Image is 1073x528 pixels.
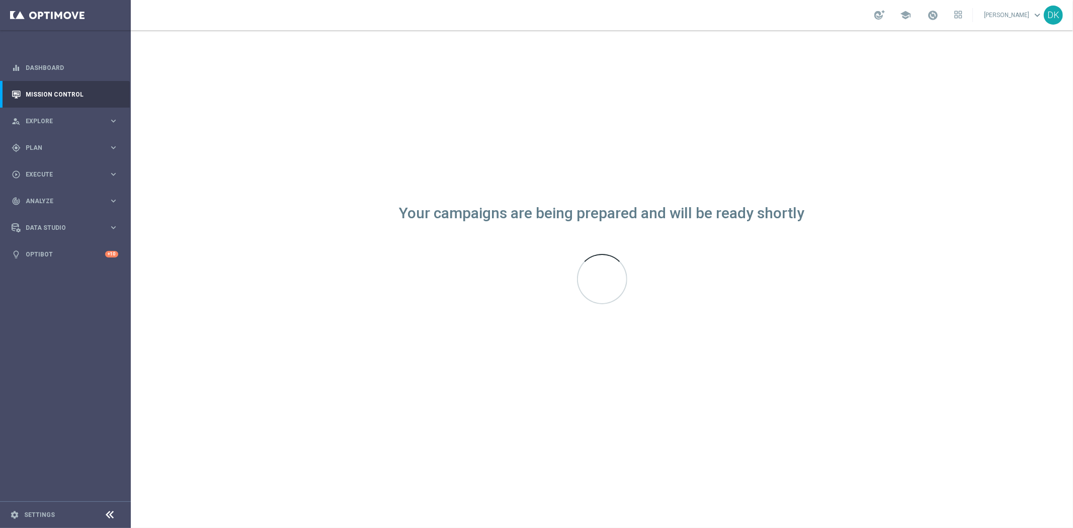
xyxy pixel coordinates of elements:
a: [PERSON_NAME]keyboard_arrow_down [983,8,1044,23]
span: Explore [26,118,109,124]
i: lightbulb [12,250,21,259]
button: track_changes Analyze keyboard_arrow_right [11,197,119,205]
div: Explore [12,117,109,126]
a: Settings [24,512,55,518]
div: Analyze [12,197,109,206]
div: Dashboard [12,54,118,81]
i: settings [10,510,19,519]
a: Dashboard [26,54,118,81]
span: school [900,10,911,21]
i: keyboard_arrow_right [109,196,118,206]
div: Your campaigns are being prepared and will be ready shortly [399,209,805,218]
span: Analyze [26,198,109,204]
button: equalizer Dashboard [11,64,119,72]
i: keyboard_arrow_right [109,116,118,126]
span: keyboard_arrow_down [1032,10,1043,21]
i: keyboard_arrow_right [109,143,118,152]
div: Optibot [12,241,118,268]
span: Data Studio [26,225,109,231]
i: equalizer [12,63,21,72]
div: Data Studio [12,223,109,232]
i: play_circle_outline [12,170,21,179]
i: keyboard_arrow_right [109,169,118,179]
span: Plan [26,145,109,151]
button: lightbulb Optibot +10 [11,250,119,258]
button: gps_fixed Plan keyboard_arrow_right [11,144,119,152]
button: person_search Explore keyboard_arrow_right [11,117,119,125]
i: keyboard_arrow_right [109,223,118,232]
button: Data Studio keyboard_arrow_right [11,224,119,232]
div: Mission Control [12,81,118,108]
i: person_search [12,117,21,126]
i: gps_fixed [12,143,21,152]
div: Execute [12,170,109,179]
button: Mission Control [11,91,119,99]
div: Plan [12,143,109,152]
a: Optibot [26,241,105,268]
button: play_circle_outline Execute keyboard_arrow_right [11,170,119,179]
a: Mission Control [26,81,118,108]
div: DK [1044,6,1063,25]
span: Execute [26,171,109,178]
div: +10 [105,251,118,257]
i: track_changes [12,197,21,206]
